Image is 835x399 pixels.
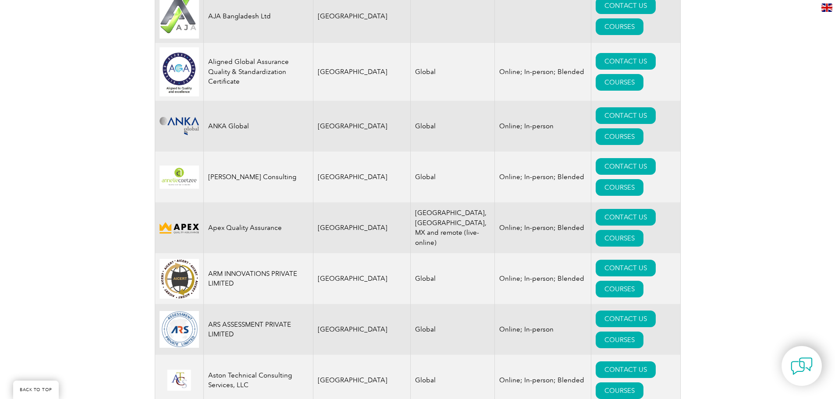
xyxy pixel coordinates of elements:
img: cdfe6d45-392f-f011-8c4d-000d3ad1ee32-logo.png [160,221,199,235]
td: ARM INNOVATIONS PRIVATE LIMITED [203,253,313,304]
td: [GEOGRAPHIC_DATA] [313,152,411,202]
td: [GEOGRAPHIC_DATA], [GEOGRAPHIC_DATA], MX and remote (live-online) [411,202,495,253]
img: 4c453107-f848-ef11-a316-002248944286-logo.png [160,166,199,189]
img: contact-chat.png [791,355,813,377]
a: COURSES [596,230,643,247]
td: [GEOGRAPHIC_DATA] [313,304,411,355]
td: [GEOGRAPHIC_DATA] [313,253,411,304]
td: ANKA Global [203,101,313,152]
td: Global [411,304,495,355]
td: Global [411,253,495,304]
a: COURSES [596,18,643,35]
td: Global [411,101,495,152]
a: CONTACT US [596,311,656,327]
img: 049e7a12-d1a0-ee11-be37-00224893a058-logo.jpg [160,47,199,96]
a: COURSES [596,281,643,297]
td: [GEOGRAPHIC_DATA] [313,101,411,152]
td: Apex Quality Assurance [203,202,313,253]
td: Global [411,43,495,101]
a: CONTACT US [596,158,656,175]
td: [PERSON_NAME] Consulting [203,152,313,202]
td: Global [411,152,495,202]
td: [GEOGRAPHIC_DATA] [313,202,411,253]
td: [GEOGRAPHIC_DATA] [313,43,411,101]
a: COURSES [596,382,643,399]
td: Online; In-person [495,304,591,355]
td: Online; In-person [495,101,591,152]
td: Online; In-person; Blended [495,43,591,101]
td: Online; In-person; Blended [495,253,591,304]
a: COURSES [596,128,643,145]
td: Online; In-person; Blended [495,202,591,253]
a: COURSES [596,179,643,196]
a: CONTACT US [596,107,656,124]
td: Online; In-person; Blended [495,152,591,202]
img: ce24547b-a6e0-e911-a812-000d3a795b83-logo.png [160,370,199,391]
a: CONTACT US [596,361,656,378]
td: ARS ASSESSMENT PRIVATE LIMITED [203,304,313,355]
a: COURSES [596,74,643,91]
a: COURSES [596,332,643,348]
a: BACK TO TOP [13,381,59,399]
a: CONTACT US [596,53,656,70]
a: CONTACT US [596,209,656,226]
img: en [821,4,832,12]
a: CONTACT US [596,260,656,276]
img: c09c33f4-f3a0-ea11-a812-000d3ae11abd-logo.png [160,117,199,135]
td: Aligned Global Assurance Quality & Standardization Certificate [203,43,313,101]
img: 509b7a2e-6565-ed11-9560-0022481565fd-logo.png [160,311,199,348]
img: d4f7149c-8dc9-ef11-a72f-002248108aed-logo.jpg [160,259,199,299]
